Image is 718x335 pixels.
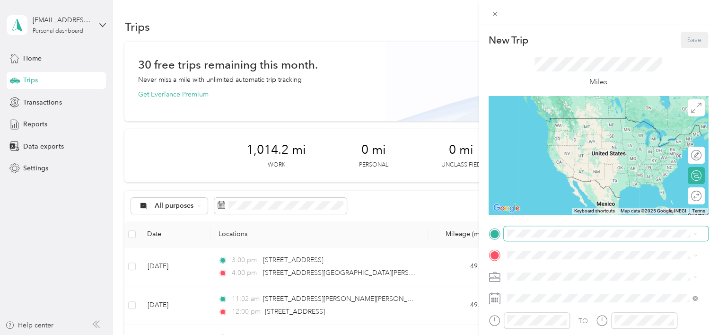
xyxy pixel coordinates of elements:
span: Map data ©2025 Google, INEGI [621,208,686,213]
a: Open this area in Google Maps (opens a new window) [491,202,522,214]
img: Google [491,202,522,214]
p: New Trip [489,34,528,47]
p: Miles [589,76,607,88]
button: Keyboard shortcuts [574,208,615,214]
div: TO [578,316,588,326]
iframe: Everlance-gr Chat Button Frame [665,282,718,335]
